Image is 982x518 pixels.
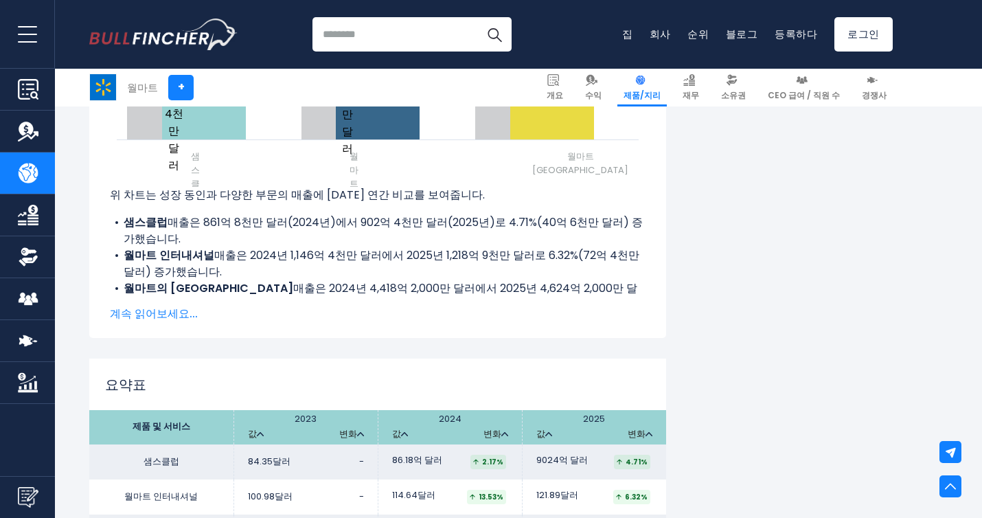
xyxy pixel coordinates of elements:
[124,214,168,230] font: 샘스클럽
[295,412,317,425] font: 2023
[477,17,512,52] button: 찾다
[687,27,709,41] a: 순위
[628,427,646,440] font: 변화
[862,89,887,101] font: 경쟁사
[775,27,818,41] a: 등록하다
[127,80,158,95] font: 월마트
[124,214,643,247] font: 매출은 861억 8천만 달러(2024년)에서 902억 4천만 달러(2025년)로 4.71%(40억 6천만 달러) 증가했습니다.
[856,69,893,106] a: 경쟁사
[337,55,357,157] font: 1218억 9천만 달러
[768,89,840,101] font: CEO 급여 / 직원 수
[18,247,38,267] img: 소유권
[89,19,237,50] a: 홈페이지로 이동
[726,27,758,41] a: 블로그
[248,490,293,503] font: 100.98달러
[762,69,846,106] a: CEO 급여 / 직원 수
[625,492,648,502] font: 6.32%
[536,453,588,466] font: 9024억 달러
[834,17,893,52] a: 로그인
[392,488,435,502] font: 114.64달러
[144,455,179,468] font: 샘스클럽
[536,488,578,502] font: 121.89달러
[248,455,290,468] font: 84.35달러
[392,427,401,440] font: 값
[715,69,752,106] a: 소유권
[683,89,699,101] font: 재무
[721,89,746,101] font: 소유권
[89,19,238,50] img: 불핀처 로고
[624,89,661,101] font: 제품/지리
[248,429,264,440] a: 값
[847,27,880,41] font: 로그인
[536,427,545,440] font: 값
[90,74,116,100] img: WMT 로고
[124,490,198,503] font: 월마트 인터내셔널
[110,187,485,203] font: 위 차트는 성장 동인과 다양한 부문의 매출에 [DATE] 연간 비교를 보여줍니다.
[110,306,198,322] font: 계속 읽어보세요...
[124,280,293,296] font: 월마트의 [GEOGRAPHIC_DATA]
[339,427,357,440] font: 변화
[168,75,194,100] a: +
[483,427,501,440] font: 변화
[479,492,503,502] font: 13.53%
[124,280,637,313] font: 매출은 2024년 4,418억 2,000만 달러에서 2025년 4,624억 2,000만 달러로 4.66%(206억 달러) 증가했습니다.
[536,429,552,440] a: 값
[532,150,628,177] font: 월마트 [GEOGRAPHIC_DATA]
[339,429,364,440] a: 변화
[359,455,364,468] font: -
[676,69,705,106] a: 재무
[622,27,633,41] a: 집
[164,71,183,173] font: 902억 4천만 달러
[547,89,563,101] font: 개요
[585,89,602,101] font: 수익
[483,429,508,440] a: 변화
[626,457,648,467] font: 4.71%
[392,453,442,466] font: 86.18억 달러
[178,79,185,95] font: +
[617,69,667,106] a: 제품/지리
[359,490,364,503] font: -
[628,429,652,440] a: 변화
[540,69,569,106] a: 개요
[105,375,146,394] font: 요약표
[579,69,608,106] a: 수익
[133,420,190,433] font: 제품 및 서비스
[583,412,605,425] font: 2025
[191,150,200,204] font: 샘스클럽
[650,27,672,41] a: 회사
[482,457,503,467] font: 2.17%
[124,247,214,263] font: 월마트 인터내셔널
[248,427,257,440] font: 값
[124,247,639,280] font: 매출은 2024년 1,146억 4천만 달러에서 2025년 1,218억 9천만 달러로 6.32%(72억 4천만 달러) 증가했습니다.
[439,412,461,425] font: 2024
[392,429,408,440] a: 값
